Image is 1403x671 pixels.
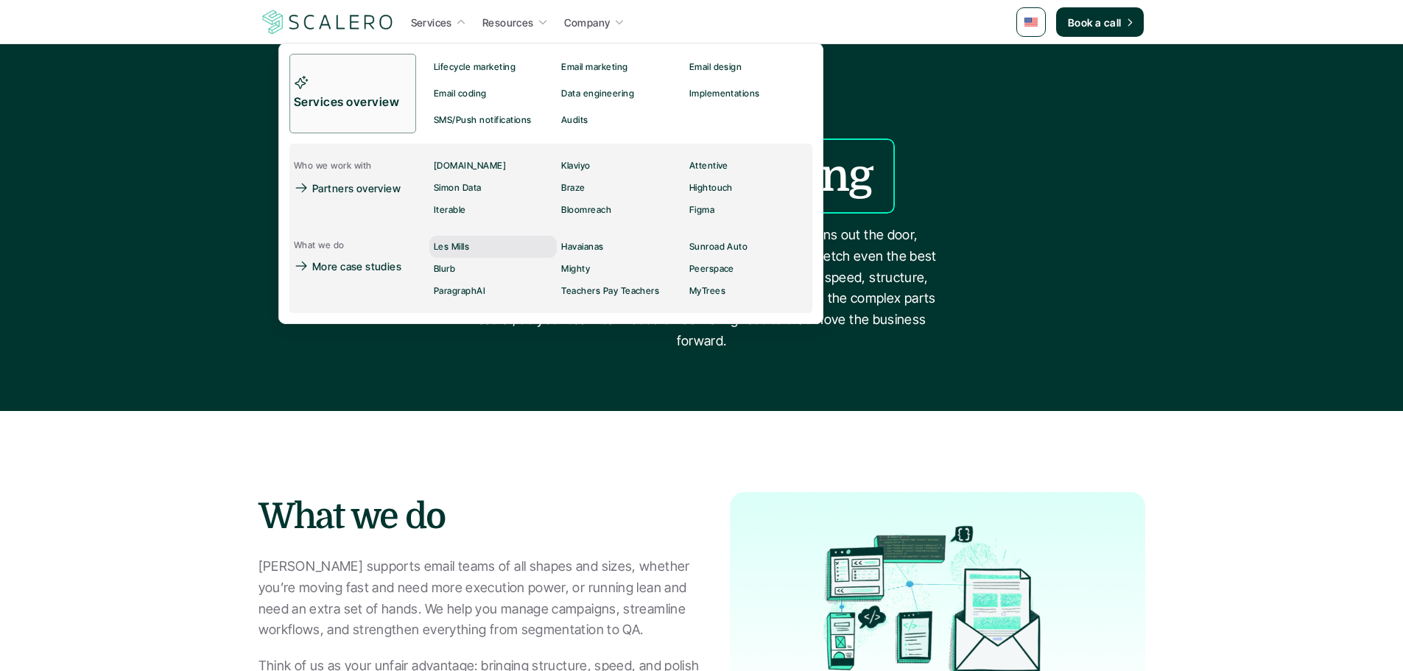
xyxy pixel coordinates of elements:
a: [DOMAIN_NAME] [429,155,557,177]
p: MyTrees [689,286,725,296]
p: Teachers Pay Teachers [561,286,659,296]
a: Email design [684,54,812,80]
p: What we do [294,240,345,250]
a: Teachers Pay Teachers [557,280,684,302]
p: Data engineering [561,88,634,99]
a: Simon Data [429,177,557,199]
p: Iterable [434,205,466,215]
a: Klaviyo [557,155,684,177]
a: Lifecycle marketing [429,54,557,80]
p: Company [564,15,611,30]
a: Book a call [1056,7,1144,37]
a: Email marketing [557,54,684,80]
a: Services overview [289,54,416,133]
a: Peerspace [684,258,812,280]
p: Figma [689,205,714,215]
a: Mighty [557,258,684,280]
a: Audits [557,107,676,133]
p: Services overview [294,93,403,112]
p: Email coding [434,88,487,99]
p: Klaviyo [561,161,590,171]
p: Sunroad Auto [689,242,748,252]
a: Braze [557,177,684,199]
a: ParagraphAI [429,280,557,302]
p: Resources [482,15,534,30]
h2: What we do [259,492,700,541]
p: SMS/Push notifications [434,115,532,125]
a: Attentive [684,155,812,177]
a: Iterable [429,199,557,221]
a: Sunroad Auto [684,236,812,258]
p: Implementations [689,88,759,99]
p: Partners overview [312,180,401,196]
a: Havaianas [557,236,684,258]
a: Email coding [429,80,557,107]
a: Hightouch [684,177,812,199]
p: Audits [561,115,588,125]
p: Email marketing [561,62,627,72]
p: [DOMAIN_NAME] [434,161,506,171]
a: Implementations [684,80,812,107]
p: Simon Data [434,183,482,193]
p: Bloomreach [561,205,611,215]
p: [PERSON_NAME] supports email teams of all shapes and sizes, whether you’re moving fast and need m... [259,556,700,641]
p: Mighty [561,264,590,274]
a: MyTrees [684,280,812,302]
p: Hightouch [689,183,732,193]
p: Les Mills [434,242,469,252]
p: Services [411,15,452,30]
a: Data engineering [557,80,684,107]
a: SMS/Push notifications [429,107,557,133]
a: Partners overview [289,177,411,199]
a: More case studies [289,255,416,277]
img: Scalero company logo [260,8,395,36]
p: Book a call [1068,15,1122,30]
a: Bloomreach [557,199,684,221]
p: Attentive [689,161,728,171]
p: More case studies [312,259,401,274]
p: Braze [561,183,585,193]
a: Scalero company logo [260,9,395,35]
a: Blurb [429,258,557,280]
p: Who we work with [294,161,372,171]
a: Les Mills [429,236,557,258]
p: Blurb [434,264,455,274]
a: Figma [684,199,812,221]
p: Havaianas [561,242,603,252]
p: Email design [689,62,742,72]
p: Peerspace [689,264,734,274]
p: Lifecycle marketing [434,62,516,72]
p: ParagraphAI [434,286,485,296]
